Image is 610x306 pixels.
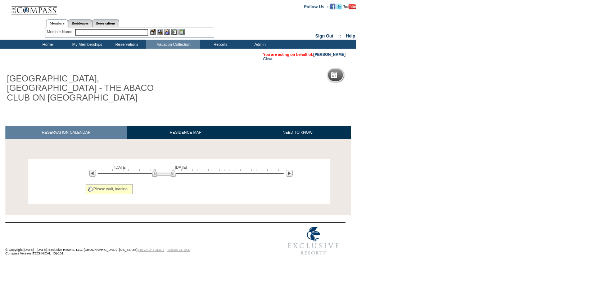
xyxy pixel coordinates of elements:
img: View [157,29,163,35]
span: [DATE] [175,165,187,169]
div: Member Name: [47,29,74,35]
img: Become our fan on Facebook [330,4,335,9]
img: Follow us on Twitter [336,4,342,9]
img: Next [286,170,293,177]
td: My Memberships [67,40,106,49]
img: spinner2.gif [88,186,94,192]
a: NEED TO KNOW [244,126,351,139]
td: Vacation Collection [146,40,200,49]
td: © Copyright [DATE] - [DATE]. Exclusive Resorts, LLC. [GEOGRAPHIC_DATA], [US_STATE]. Compass Versi... [5,223,257,259]
img: Exclusive Resorts [281,223,345,259]
a: Become our fan on Facebook [330,4,335,8]
a: TERMS OF USE [167,248,190,252]
td: Reports [200,40,239,49]
a: Sign Out [315,34,333,39]
div: Please wait, loading... [86,184,133,194]
span: :: [338,34,341,39]
h1: [GEOGRAPHIC_DATA], [GEOGRAPHIC_DATA] - THE ABACO CLUB ON [GEOGRAPHIC_DATA] [5,72,167,104]
img: Previous [89,170,96,177]
img: Reservations [171,29,177,35]
img: b_edit.gif [150,29,156,35]
td: Follow Us :: [304,4,330,9]
td: Admin [239,40,279,49]
td: Home [27,40,67,49]
img: Impersonate [164,29,170,35]
a: Follow us on Twitter [336,4,342,8]
a: PRIVACY POLICY [138,248,164,252]
h5: Reservation Calendar [340,73,395,77]
a: Clear [263,57,272,61]
img: Subscribe to our YouTube Channel [343,4,356,9]
a: [PERSON_NAME] [313,52,345,57]
a: Reservations [92,19,119,27]
span: [DATE] [114,165,127,169]
a: Subscribe to our YouTube Channel [343,4,356,8]
td: Reservations [106,40,146,49]
a: Members [46,19,68,27]
span: You are acting on behalf of: [263,52,345,57]
a: RESERVATION CALENDAR [5,126,127,139]
img: b_calculator.gif [179,29,185,35]
a: Help [346,34,355,39]
a: Residences [68,19,92,27]
a: RESIDENCE MAP [127,126,244,139]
